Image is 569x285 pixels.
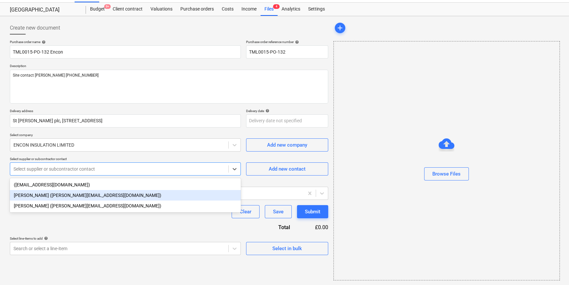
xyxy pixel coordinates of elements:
[10,40,241,44] div: Purchase order name
[176,3,218,16] a: Purchase orders
[272,244,302,253] div: Select in bulk
[243,224,301,231] div: Total
[304,3,329,16] a: Settings
[240,207,251,216] div: Clear
[246,242,328,255] button: Select in bulk
[267,141,307,149] div: Add new company
[265,205,292,218] button: Save
[294,40,299,44] span: help
[86,3,109,16] a: Budget9+
[10,201,241,211] div: Hayden Little (h.little@encon.co.uk)
[10,157,241,162] p: Select supplier or subcontractor contact
[278,3,304,16] a: Analytics
[301,224,328,231] div: £0.00
[86,3,109,16] div: Budget
[10,70,328,104] textarea: Site contact [PERSON_NAME] [PHONE_NUMBER]
[10,190,241,201] div: Steve Vickers (s.vickers@encon.co.uk)
[10,114,241,128] input: Delivery address
[432,170,461,178] div: Browse Files
[536,253,569,285] iframe: Chat Widget
[246,162,328,176] button: Add new contact
[40,40,46,44] span: help
[261,3,278,16] a: Files4
[147,3,176,16] a: Valuations
[43,236,48,240] span: help
[10,201,241,211] div: [PERSON_NAME] ([PERSON_NAME][EMAIL_ADDRESS][DOMAIN_NAME])
[109,3,147,16] a: Client contract
[238,3,261,16] a: Income
[273,4,280,9] span: 4
[269,165,306,173] div: Add new contact
[246,114,328,128] input: Delivery date not specified
[246,109,328,113] div: Delivery date
[264,109,269,113] span: help
[232,205,260,218] button: Clear
[10,190,241,201] div: [PERSON_NAME] ([PERSON_NAME][EMAIL_ADDRESS][DOMAIN_NAME])
[10,179,241,190] div: (Creditcontrol@encon.co.uk)
[261,3,278,16] div: Files
[305,207,320,216] div: Submit
[246,45,328,59] input: Reference number
[10,133,241,138] p: Select company
[246,40,328,44] div: Purchase order reference number
[10,7,78,13] div: [GEOGRAPHIC_DATA]
[104,4,111,9] span: 9+
[336,24,344,32] span: add
[273,207,284,216] div: Save
[333,41,560,280] div: Browse Files
[10,179,241,190] div: ([EMAIL_ADDRESS][DOMAIN_NAME])
[424,167,469,180] button: Browse Files
[218,3,238,16] a: Costs
[10,64,328,69] p: Description
[10,109,241,114] p: Delivery address
[10,236,241,241] div: Select line-items to add
[297,205,328,218] button: Submit
[10,24,60,32] span: Create new document
[10,45,241,59] input: Document name
[246,138,328,152] button: Add new company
